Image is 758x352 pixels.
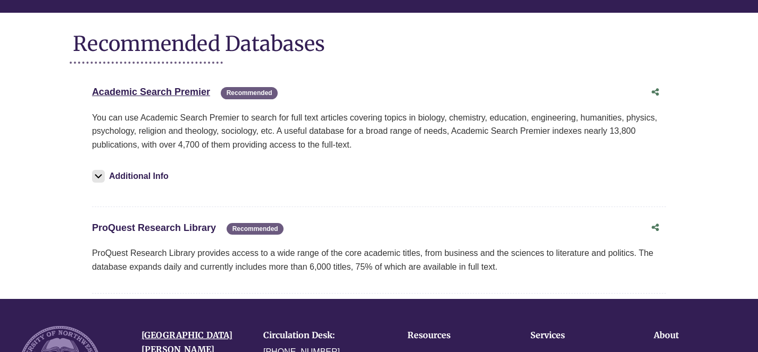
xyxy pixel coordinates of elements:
p: ProQuest Research Library provides access to a wide range of the core academic titles, from busin... [92,246,666,273]
span: Recommended [227,223,283,235]
h4: Circulation Desk: [263,330,373,340]
a: Academic Search Premier [92,87,210,97]
span: Recommended [221,87,277,99]
button: Share this database [645,218,666,238]
h4: Services [530,330,607,340]
h4: Resources [407,330,484,340]
button: Additional Info [92,169,172,184]
h1: Recommended Databases [73,23,685,56]
button: Share this database [645,82,666,102]
p: You can use Academic Search Premier to search for full text articles covering topics in biology, ... [92,111,666,152]
h4: About [654,330,730,340]
a: ProQuest Research Library [92,222,216,233]
a: [GEOGRAPHIC_DATA] [141,330,232,340]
